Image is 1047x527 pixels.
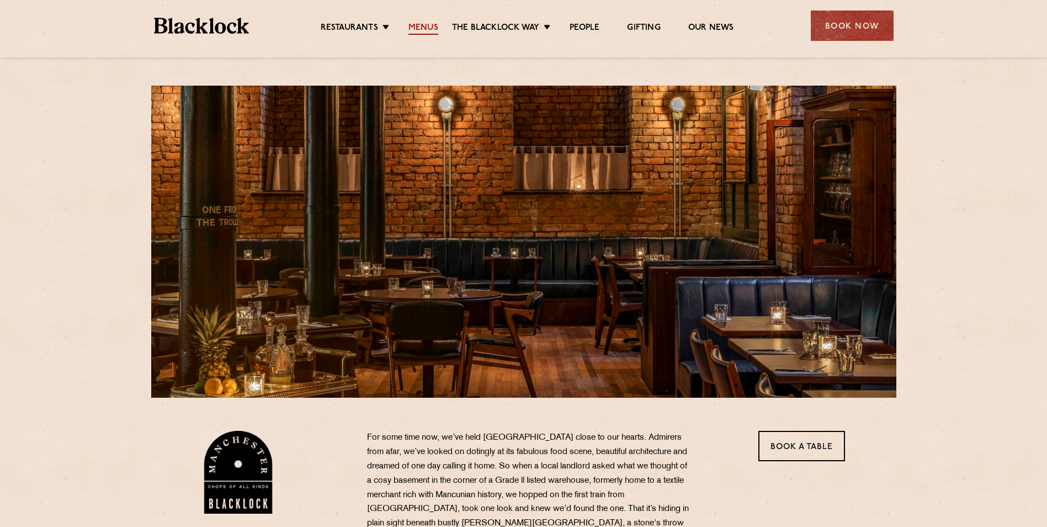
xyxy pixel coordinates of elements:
a: Menus [408,23,438,35]
a: Our News [688,23,734,35]
a: People [570,23,599,35]
img: BL_Textured_Logo-footer-cropped.svg [154,18,249,34]
a: The Blacklock Way [452,23,539,35]
a: Book a Table [758,431,845,461]
div: Book Now [811,10,894,41]
img: BL_Manchester_Logo-bleed.png [202,431,274,514]
a: Restaurants [321,23,378,35]
a: Gifting [627,23,660,35]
